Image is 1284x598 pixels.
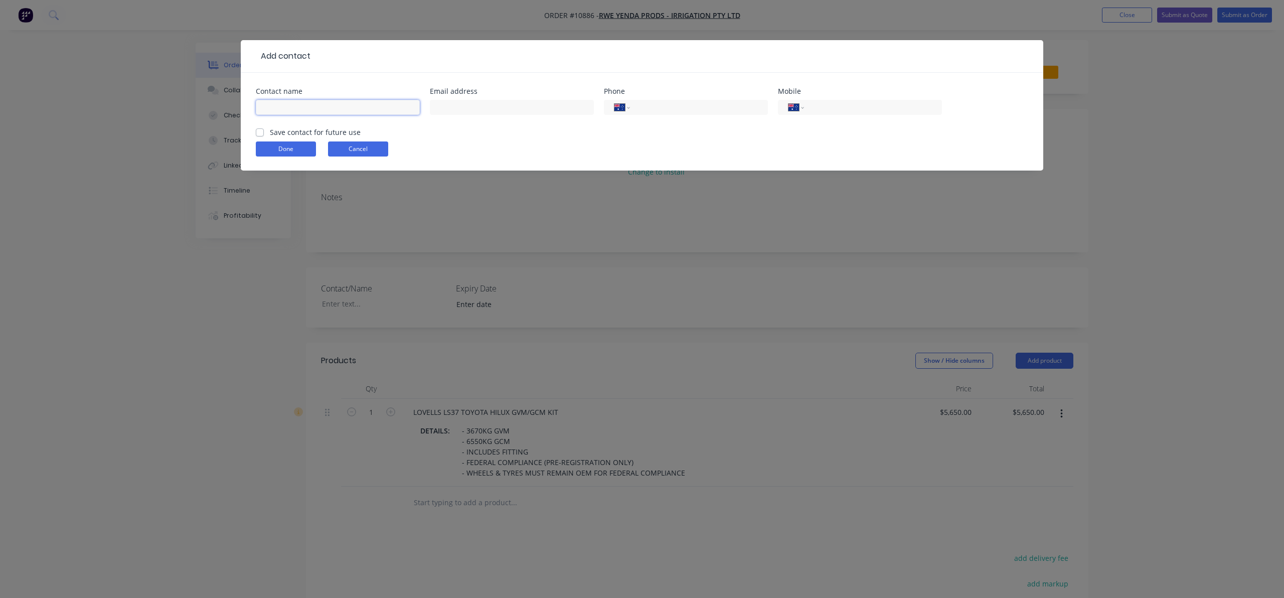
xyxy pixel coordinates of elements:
[256,88,420,95] div: Contact name
[778,88,942,95] div: Mobile
[430,88,594,95] div: Email address
[256,141,316,157] button: Done
[270,127,361,137] label: Save contact for future use
[328,141,388,157] button: Cancel
[604,88,768,95] div: Phone
[256,50,310,62] div: Add contact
